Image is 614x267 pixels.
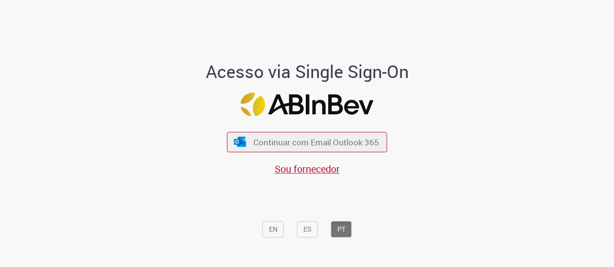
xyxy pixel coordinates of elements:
img: Logo ABInBev [241,93,374,116]
button: PT [331,221,352,237]
button: EN [263,221,284,237]
img: ícone Azure/Microsoft 360 [233,137,247,147]
h1: Acesso via Single Sign-On [172,62,442,81]
a: Sou fornecedor [275,162,340,175]
span: Continuar com Email Outlook 365 [253,137,379,148]
button: ícone Azure/Microsoft 360 Continuar com Email Outlook 365 [227,132,387,152]
button: ES [297,221,318,237]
